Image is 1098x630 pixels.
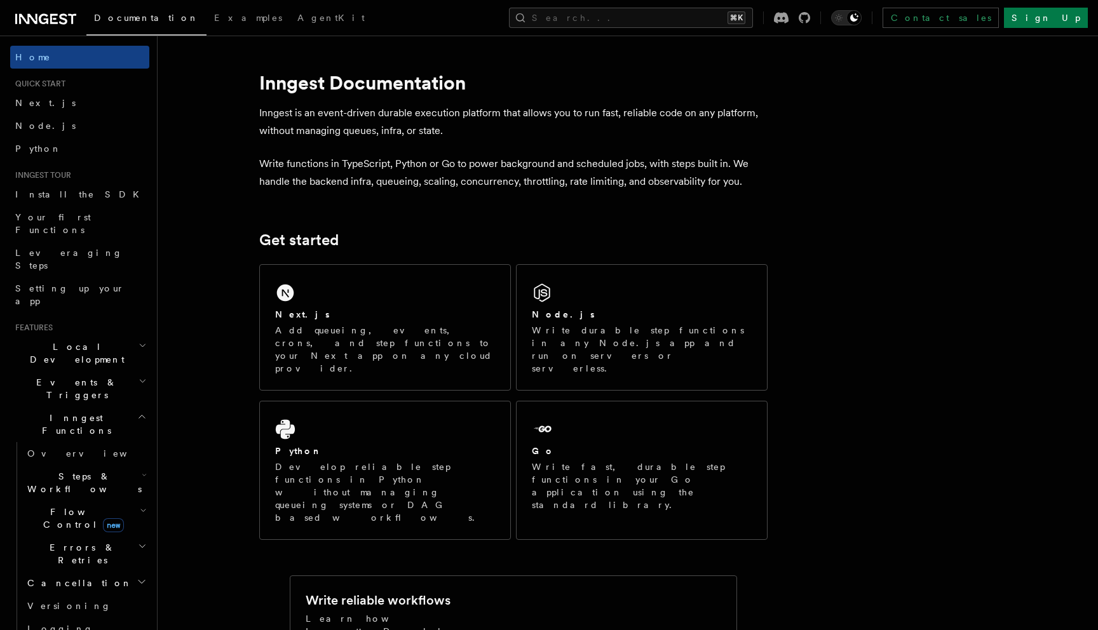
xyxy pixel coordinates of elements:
[15,98,76,108] span: Next.js
[516,401,768,540] a: GoWrite fast, durable step functions in your Go application using the standard library.
[94,13,199,23] span: Documentation
[15,248,123,271] span: Leveraging Steps
[275,445,322,457] h2: Python
[10,376,139,401] span: Events & Triggers
[10,241,149,277] a: Leveraging Steps
[22,536,149,572] button: Errors & Retries
[15,283,125,306] span: Setting up your app
[103,518,124,532] span: new
[15,144,62,154] span: Python
[10,323,53,333] span: Features
[516,264,768,391] a: Node.jsWrite durable step functions in any Node.js app and run on servers or serverless.
[22,442,149,465] a: Overview
[532,324,752,375] p: Write durable step functions in any Node.js app and run on servers or serverless.
[10,137,149,160] a: Python
[10,335,149,371] button: Local Development
[86,4,207,36] a: Documentation
[22,506,140,531] span: Flow Control
[509,8,753,28] button: Search...⌘K
[15,121,76,131] span: Node.js
[10,406,149,442] button: Inngest Functions
[532,460,752,511] p: Write fast, durable step functions in your Go application using the standard library.
[10,206,149,241] a: Your first Functions
[728,11,745,24] kbd: ⌘K
[22,577,132,589] span: Cancellation
[290,4,372,34] a: AgentKit
[22,572,149,594] button: Cancellation
[10,91,149,114] a: Next.js
[259,104,768,140] p: Inngest is an event-driven durable execution platform that allows you to run fast, reliable code ...
[22,465,149,500] button: Steps & Workflows
[275,324,495,375] p: Add queueing, events, crons, and step functions to your Next app on any cloud provider.
[22,541,138,566] span: Errors & Retries
[15,51,51,64] span: Home
[275,308,330,321] h2: Next.js
[15,212,91,235] span: Your first Functions
[22,470,142,495] span: Steps & Workflows
[207,4,290,34] a: Examples
[297,13,365,23] span: AgentKit
[15,189,147,199] span: Install the SDK
[10,114,149,137] a: Node.js
[259,155,768,191] p: Write functions in TypeScript, Python or Go to power background and scheduled jobs, with steps bu...
[10,46,149,69] a: Home
[22,500,149,536] button: Flow Controlnew
[10,340,139,366] span: Local Development
[10,371,149,406] button: Events & Triggers
[306,591,451,609] h2: Write reliable workflows
[259,401,511,540] a: PythonDevelop reliable step functions in Python without managing queueing systems or DAG based wo...
[532,445,555,457] h2: Go
[1004,8,1088,28] a: Sign Up
[10,79,65,89] span: Quick start
[259,71,768,94] h1: Inngest Documentation
[27,601,111,611] span: Versioning
[10,277,149,312] a: Setting up your app
[532,308,595,321] h2: Node.js
[10,412,137,437] span: Inngest Functions
[22,594,149,617] a: Versioning
[10,183,149,206] a: Install the SDK
[831,10,862,25] button: Toggle dark mode
[214,13,282,23] span: Examples
[27,448,158,459] span: Overview
[259,264,511,391] a: Next.jsAdd queueing, events, crons, and step functions to your Next app on any cloud provider.
[259,231,339,249] a: Get started
[883,8,999,28] a: Contact sales
[275,460,495,524] p: Develop reliable step functions in Python without managing queueing systems or DAG based workflows.
[10,170,71,180] span: Inngest tour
